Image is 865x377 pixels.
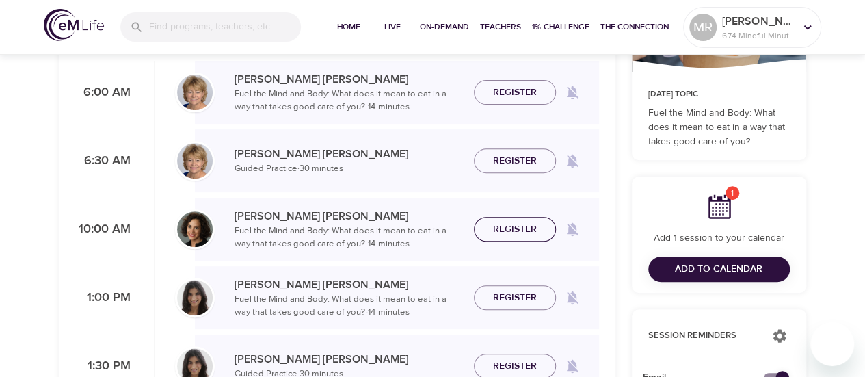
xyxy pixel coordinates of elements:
[332,20,365,34] span: Home
[235,276,463,293] p: [PERSON_NAME] [PERSON_NAME]
[600,20,669,34] span: The Connection
[474,80,556,105] button: Register
[474,285,556,311] button: Register
[76,220,131,239] p: 10:00 AM
[235,71,463,88] p: [PERSON_NAME] [PERSON_NAME]
[556,281,589,314] span: Remind me when a class goes live every Friday at 1:00 PM
[177,280,213,315] img: Lara_Sragow-min.jpg
[235,224,463,251] p: Fuel the Mind and Body: What does it mean to eat in a way that takes good care of you? · 14 minutes
[722,29,795,42] p: 674 Mindful Minutes
[76,289,131,307] p: 1:00 PM
[648,88,790,101] p: [DATE] Topic
[556,144,589,177] span: Remind me when a class goes live every Friday at 6:30 AM
[235,146,463,162] p: [PERSON_NAME] [PERSON_NAME]
[532,20,589,34] span: 1% Challenge
[493,221,537,238] span: Register
[76,152,131,170] p: 6:30 AM
[556,76,589,109] span: Remind me when a class goes live every Friday at 6:00 AM
[810,322,854,366] iframe: Button to launch messaging window
[474,217,556,242] button: Register
[648,106,790,149] p: Fuel the Mind and Body: What does it mean to eat in a way that takes good care of you?
[689,14,717,41] div: MR
[177,75,213,110] img: Lisa_Wickham-min.jpg
[726,186,739,200] span: 1
[474,148,556,174] button: Register
[376,20,409,34] span: Live
[235,88,463,114] p: Fuel the Mind and Body: What does it mean to eat in a way that takes good care of you? · 14 minutes
[493,84,537,101] span: Register
[493,358,537,375] span: Register
[493,289,537,307] span: Register
[675,261,762,278] span: Add to Calendar
[177,211,213,247] img: Ninette_Hupp-min.jpg
[493,153,537,170] span: Register
[648,231,790,246] p: Add 1 session to your calendar
[235,162,463,176] p: Guided Practice · 30 minutes
[235,208,463,224] p: [PERSON_NAME] [PERSON_NAME]
[235,351,463,367] p: [PERSON_NAME] [PERSON_NAME]
[177,143,213,179] img: Lisa_Wickham-min.jpg
[76,83,131,102] p: 6:00 AM
[480,20,521,34] span: Teachers
[556,213,589,246] span: Remind me when a class goes live every Friday at 10:00 AM
[76,357,131,376] p: 1:30 PM
[648,329,758,343] p: Session Reminders
[44,9,104,41] img: logo
[235,293,463,320] p: Fuel the Mind and Body: What does it mean to eat in a way that takes good care of you? · 14 minutes
[420,20,469,34] span: On-Demand
[648,257,790,282] button: Add to Calendar
[722,13,795,29] p: [PERSON_NAME]
[149,12,301,42] input: Find programs, teachers, etc...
